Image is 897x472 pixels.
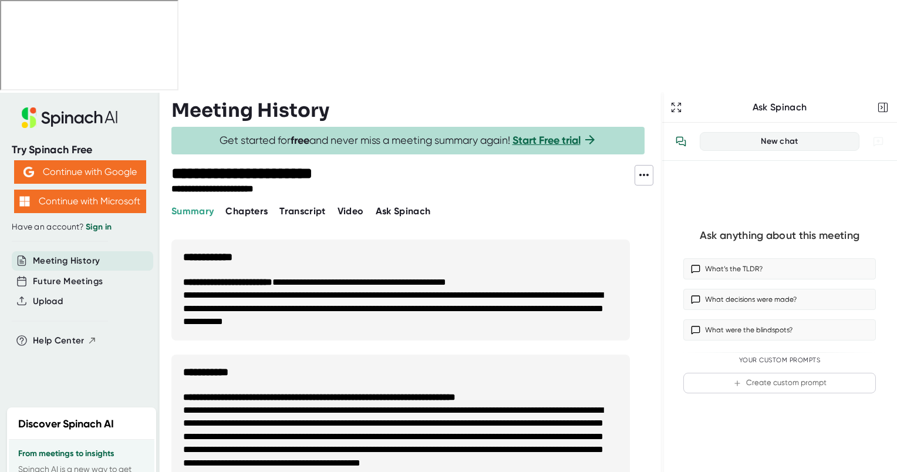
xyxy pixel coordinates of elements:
div: Ask Spinach [684,102,875,113]
span: Help Center [33,334,85,348]
h3: Meeting History [171,99,329,122]
button: What were the blindspots? [683,319,876,340]
h2: Discover Spinach AI [18,416,114,432]
button: What’s the TLDR? [683,258,876,279]
div: Have an account? [12,222,148,232]
button: Meeting History [33,254,100,268]
h3: From meetings to insights [18,449,145,458]
button: Video [338,204,364,218]
img: Aehbyd4JwY73AAAAAElFTkSuQmCC [23,167,34,177]
a: Sign in [86,222,112,232]
span: Ask Spinach [376,205,431,217]
button: What decisions were made? [683,289,876,310]
button: Transcript [279,204,326,218]
a: Start Free trial [512,134,581,147]
button: Chapters [225,204,268,218]
button: Continue with Microsoft [14,190,146,213]
span: Summary [171,205,214,217]
button: Create custom prompt [683,373,876,393]
span: Transcript [279,205,326,217]
div: Try Spinach Free [12,143,148,157]
button: Continue with Google [14,160,146,184]
div: New chat [707,136,852,147]
button: Ask Spinach [376,204,431,218]
button: Upload [33,295,63,308]
span: Video [338,205,364,217]
span: Chapters [225,205,268,217]
span: Get started for and never miss a meeting summary again! [220,134,597,147]
button: Help Center [33,334,97,348]
b: free [291,134,309,147]
button: View conversation history [669,130,693,153]
div: Your Custom Prompts [683,356,876,365]
button: Future Meetings [33,275,103,288]
div: Ask anything about this meeting [700,229,859,242]
button: Expand to Ask Spinach page [668,99,684,116]
button: Close conversation sidebar [875,99,891,116]
button: Summary [171,204,214,218]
